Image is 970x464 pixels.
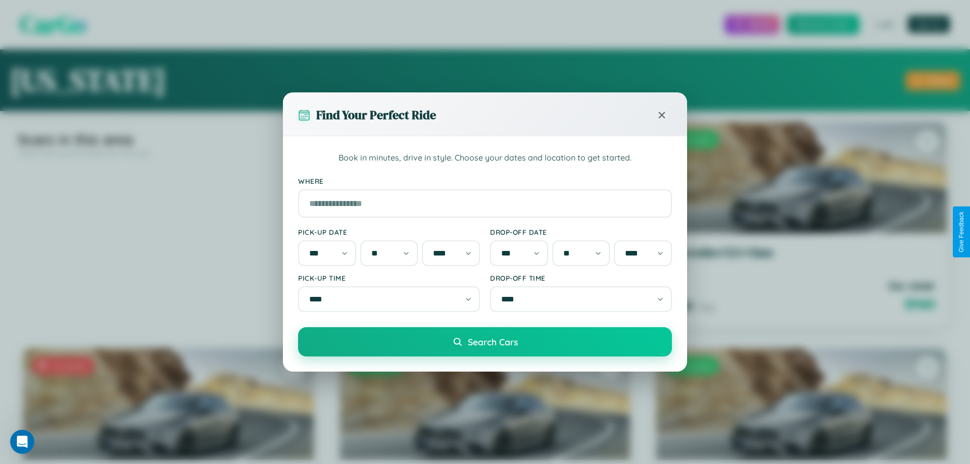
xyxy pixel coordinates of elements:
[490,274,672,282] label: Drop-off Time
[298,274,480,282] label: Pick-up Time
[468,336,518,347] span: Search Cars
[316,107,436,123] h3: Find Your Perfect Ride
[490,228,672,236] label: Drop-off Date
[298,151,672,165] p: Book in minutes, drive in style. Choose your dates and location to get started.
[298,327,672,356] button: Search Cars
[298,177,672,185] label: Where
[298,228,480,236] label: Pick-up Date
